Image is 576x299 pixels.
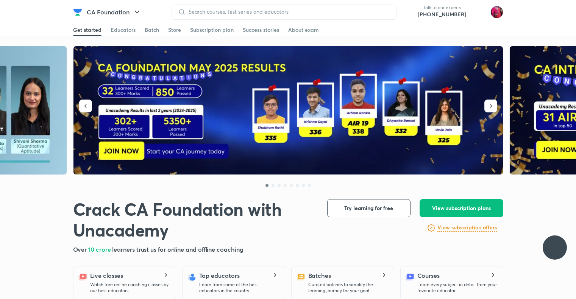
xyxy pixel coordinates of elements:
div: Batch [145,26,159,34]
span: 10 crore [88,245,112,253]
img: avatar [472,6,484,18]
h5: Courses [417,271,440,280]
div: Subscription plan [190,26,234,34]
p: Watch free online coaching classes by our best educators. [90,282,170,294]
span: learners trust us for online and offline coaching [112,245,243,253]
h5: Live classes [90,271,123,280]
span: View subscription plans [432,204,491,212]
input: Search courses, test series and educators [186,9,390,15]
h6: View subscription offers [437,224,497,232]
p: Learn every subject in detail from your favourite educator. [417,282,497,294]
div: Educators [111,26,136,34]
p: Learn from some of the best educators in the country. [199,282,279,294]
h5: Batches [308,271,331,280]
div: Success stories [243,26,279,34]
a: Store [168,24,181,36]
a: Success stories [243,24,279,36]
button: Try learning for free [327,199,411,217]
div: About exam [288,26,319,34]
img: ttu [550,243,559,252]
h5: Top educators [199,271,240,280]
a: [PHONE_NUMBER] [418,11,466,18]
h1: Crack CA Foundation with Unacademy [73,199,315,241]
p: Curated batches to simplify the learning journey for your goal. [308,282,388,294]
span: Try learning for free [344,204,393,212]
a: Educators [111,24,136,36]
img: call-us [403,5,418,20]
div: Get started [73,26,101,34]
div: Store [168,26,181,34]
a: View subscription offers [437,223,497,232]
img: Anushka Gupta [490,6,503,19]
a: Subscription plan [190,24,234,36]
span: Over [73,245,89,253]
a: About exam [288,24,319,36]
button: View subscription plans [420,199,503,217]
a: Batch [145,24,159,36]
p: Talk to our experts [418,5,466,11]
a: Get started [73,24,101,36]
img: Company Logo [73,8,82,17]
button: CA Foundation [82,5,146,20]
